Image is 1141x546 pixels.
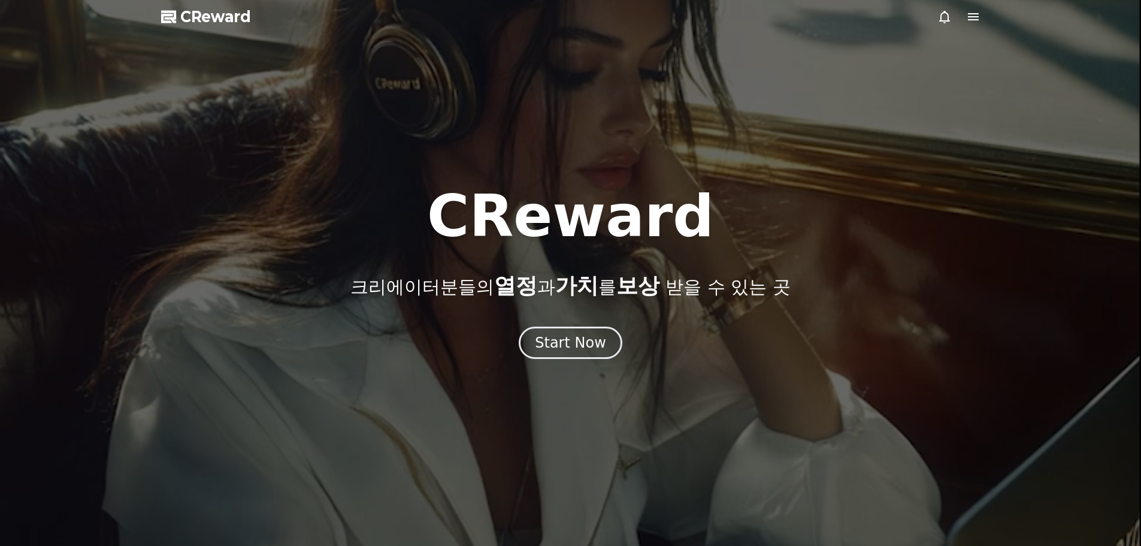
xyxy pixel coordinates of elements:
span: CReward [180,7,251,26]
div: Start Now [535,333,606,352]
span: 가치 [555,273,598,298]
button: Start Now [519,327,622,359]
span: 열정 [494,273,537,298]
a: CReward [161,7,251,26]
h1: CReward [427,188,714,245]
a: Start Now [519,339,622,350]
p: 크리에이터분들의 과 를 받을 수 있는 곳 [350,274,790,298]
span: 보상 [616,273,659,298]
